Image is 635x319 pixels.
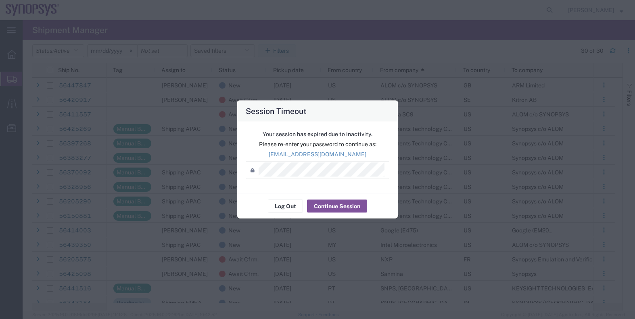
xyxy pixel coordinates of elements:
button: Log Out [268,200,303,213]
button: Continue Session [307,200,367,213]
p: Please re-enter your password to continue as: [246,140,389,149]
p: Your session has expired due to inactivity. [246,130,389,139]
h4: Session Timeout [246,105,307,117]
p: [EMAIL_ADDRESS][DOMAIN_NAME] [246,150,389,159]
